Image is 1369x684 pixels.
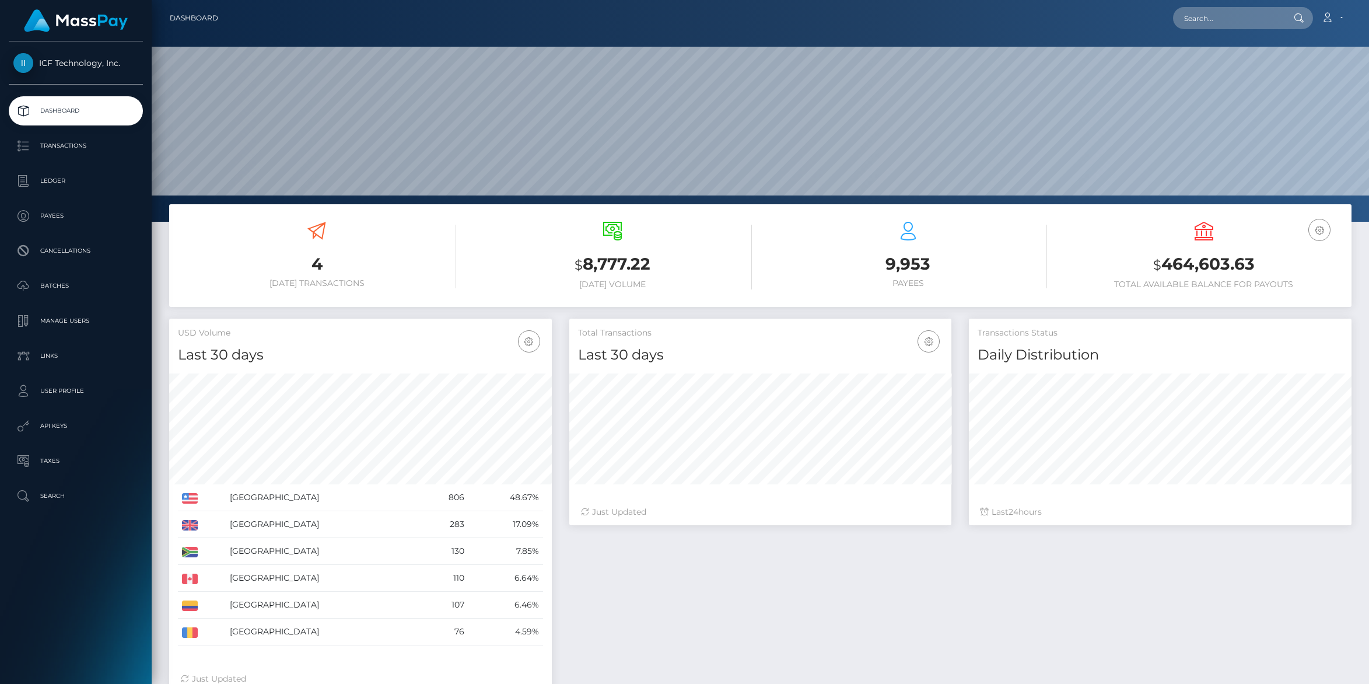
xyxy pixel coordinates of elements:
[178,345,543,365] h4: Last 30 days
[474,280,752,289] h6: [DATE] Volume
[9,411,143,441] a: API Keys
[421,565,468,592] td: 110
[474,253,752,277] h3: 8,777.22
[468,592,543,619] td: 6.46%
[13,347,138,365] p: Links
[182,574,198,584] img: CA.png
[226,592,421,619] td: [GEOGRAPHIC_DATA]
[981,506,1340,518] div: Last hours
[9,271,143,301] a: Batches
[178,253,456,275] h3: 4
[9,481,143,511] a: Search
[13,207,138,225] p: Payees
[468,565,543,592] td: 6.64%
[13,487,138,505] p: Search
[9,166,143,196] a: Ledger
[1065,253,1343,277] h3: 464,603.63
[9,376,143,406] a: User Profile
[13,312,138,330] p: Manage Users
[978,327,1343,339] h5: Transactions Status
[769,278,1048,288] h6: Payees
[978,345,1343,365] h4: Daily Distribution
[13,382,138,400] p: User Profile
[1173,7,1283,29] input: Search...
[468,619,543,645] td: 4.59%
[421,619,468,645] td: 76
[170,6,218,30] a: Dashboard
[9,236,143,266] a: Cancellations
[9,58,143,68] span: ICF Technology, Inc.
[578,345,943,365] h4: Last 30 days
[421,538,468,565] td: 130
[13,53,33,73] img: ICF Technology, Inc.
[9,201,143,231] a: Payees
[581,506,940,518] div: Just Updated
[182,601,198,611] img: CO.png
[13,417,138,435] p: API Keys
[421,511,468,538] td: 283
[9,446,143,476] a: Taxes
[9,306,143,336] a: Manage Users
[178,278,456,288] h6: [DATE] Transactions
[226,565,421,592] td: [GEOGRAPHIC_DATA]
[226,511,421,538] td: [GEOGRAPHIC_DATA]
[13,452,138,470] p: Taxes
[578,327,943,339] h5: Total Transactions
[468,484,543,511] td: 48.67%
[9,131,143,160] a: Transactions
[1153,257,1161,273] small: $
[421,592,468,619] td: 107
[13,172,138,190] p: Ledger
[13,242,138,260] p: Cancellations
[9,96,143,125] a: Dashboard
[182,627,198,638] img: RO.png
[24,9,128,32] img: MassPay Logo
[468,538,543,565] td: 7.85%
[769,253,1048,275] h3: 9,953
[13,102,138,120] p: Dashboard
[1009,507,1018,517] span: 24
[226,619,421,645] td: [GEOGRAPHIC_DATA]
[178,327,543,339] h5: USD Volume
[182,520,198,531] img: GB.png
[13,137,138,155] p: Transactions
[468,511,543,538] td: 17.09%
[182,547,198,557] img: ZA.png
[421,484,468,511] td: 806
[1065,280,1343,289] h6: Total Available Balance for Payouts
[13,277,138,295] p: Batches
[575,257,583,273] small: $
[226,538,421,565] td: [GEOGRAPHIC_DATA]
[9,341,143,371] a: Links
[182,493,198,504] img: US.png
[226,484,421,511] td: [GEOGRAPHIC_DATA]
